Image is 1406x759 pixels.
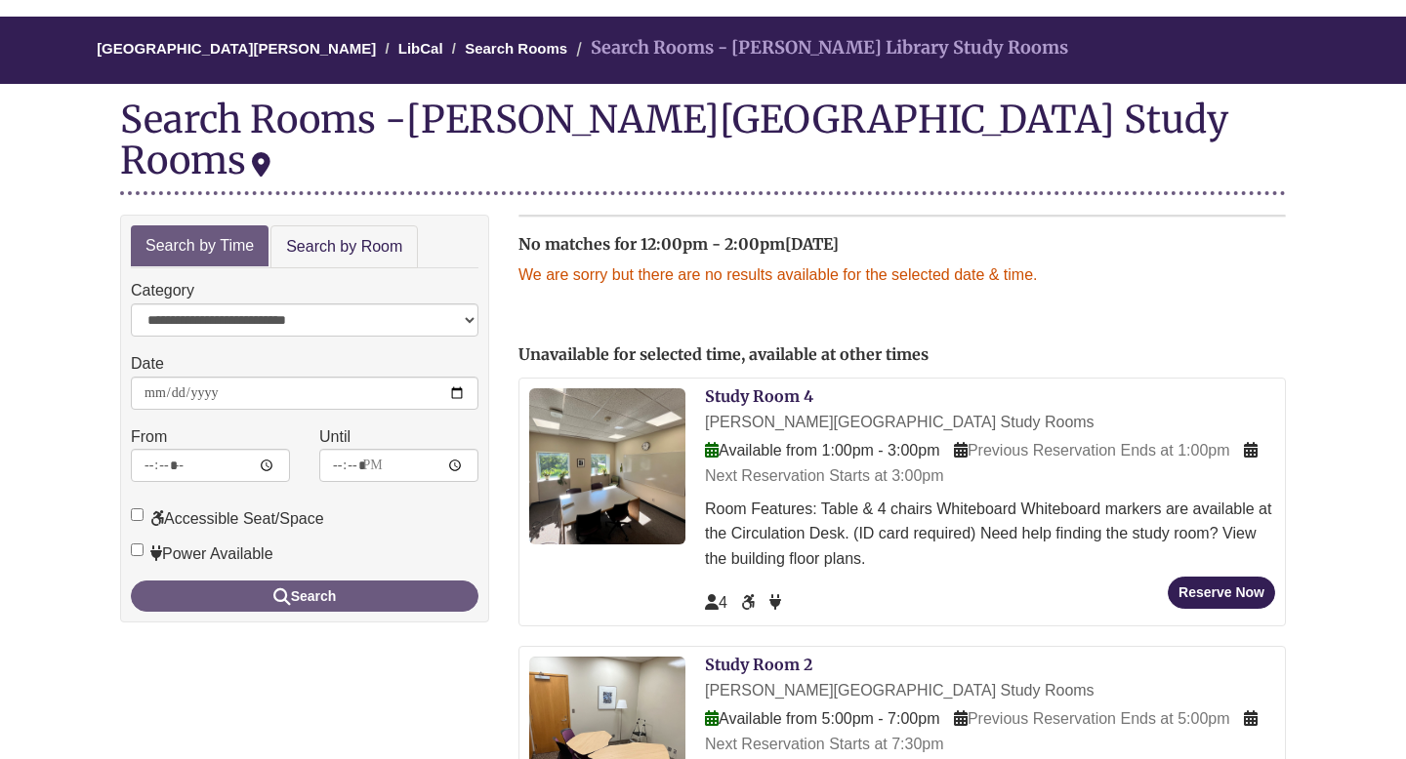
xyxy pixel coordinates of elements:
span: Previous Reservation Ends at 5:00pm [954,710,1230,727]
p: We are sorry but there are no results available for the selected date & time. [518,262,1286,288]
nav: Breadcrumb [120,17,1286,84]
span: Available from 1:00pm - 3:00pm [705,442,939,459]
div: [PERSON_NAME][GEOGRAPHIC_DATA] Study Rooms [705,678,1275,703]
input: Accessible Seat/Space [131,508,144,521]
label: Category [131,278,194,303]
a: Study Room 2 [705,655,812,674]
input: Power Available [131,543,144,556]
label: Date [131,351,164,377]
a: Search by Time [131,225,269,267]
span: Accessible Seat/Space [741,594,759,611]
span: Power Available [769,594,781,611]
a: [GEOGRAPHIC_DATA][PERSON_NAME] [97,40,376,57]
label: Power Available [131,541,273,567]
div: Search Rooms - [120,99,1286,194]
span: Next Reservation Starts at 7:30pm [705,710,1258,752]
div: Room Features: Table & 4 chairs Whiteboard Whiteboard markers are available at the Circulation De... [705,497,1275,572]
label: Accessible Seat/Space [131,506,324,532]
a: Study Room 4 [705,386,813,406]
h2: No matches for 12:00pm - 2:00pm[DATE] [518,236,1286,254]
img: Study Room 4 [529,388,685,544]
a: LibCal [398,40,443,57]
div: [PERSON_NAME][GEOGRAPHIC_DATA] Study Rooms [120,96,1228,183]
a: Search Rooms [465,40,567,57]
button: Reserve Now [1168,577,1275,609]
button: Search [131,580,478,612]
span: Available from 5:00pm - 7:00pm [705,710,939,727]
label: From [131,424,167,450]
a: Search by Room [270,225,418,269]
span: The capacity of this space [705,594,727,611]
li: Search Rooms - [PERSON_NAME] Library Study Rooms [571,34,1068,62]
div: [PERSON_NAME][GEOGRAPHIC_DATA] Study Rooms [705,410,1275,435]
label: Until [319,424,351,450]
span: Previous Reservation Ends at 1:00pm [954,442,1230,459]
h2: Unavailable for selected time, available at other times [518,346,1286,364]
